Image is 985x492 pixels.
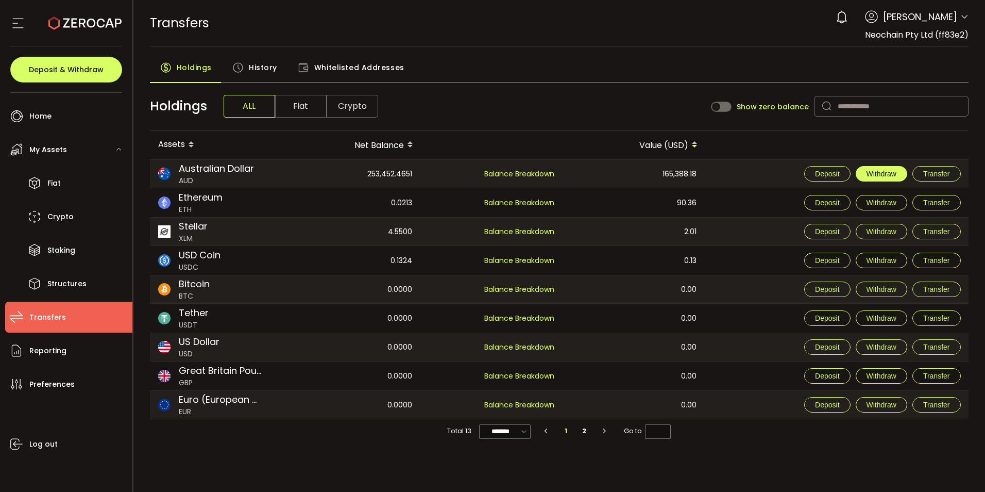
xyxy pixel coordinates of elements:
[867,314,896,322] span: Withdraw
[865,29,969,41] span: Neochain Pty Ltd (ff83e2)
[47,276,87,291] span: Structures
[327,95,378,118] span: Crypto
[179,262,220,273] span: USDC
[923,256,950,265] span: Transfer
[150,96,207,116] span: Holdings
[923,285,950,293] span: Transfer
[624,424,671,438] span: Go to
[737,103,809,110] span: Show zero balance
[249,57,277,78] span: History
[867,256,896,265] span: Withdraw
[856,224,907,239] button: Withdraw
[158,312,171,324] img: usdt_portfolio.svg
[10,57,122,83] button: Deposit & Withdraw
[912,224,961,239] button: Transfer
[912,397,961,413] button: Transfer
[856,397,907,413] button: Withdraw
[923,343,950,351] span: Transfer
[484,255,554,266] span: Balance Breakdown
[867,372,896,380] span: Withdraw
[815,227,839,236] span: Deposit
[29,377,75,392] span: Preferences
[279,136,421,154] div: Net Balance
[856,310,907,326] button: Withdraw
[804,368,850,384] button: Deposit
[856,368,907,384] button: Withdraw
[179,306,209,320] span: Tether
[158,196,171,209] img: eth_portfolio.svg
[804,253,850,268] button: Deposit
[279,246,420,275] div: 0.1324
[179,364,262,378] span: Great Britain Pound
[815,372,839,380] span: Deposit
[815,170,839,178] span: Deposit
[158,283,171,296] img: btc_portfolio.svg
[564,333,705,361] div: 0.00
[815,314,839,322] span: Deposit
[484,341,554,353] span: Balance Breakdown
[564,391,705,419] div: 0.00
[923,170,950,178] span: Transfer
[29,142,67,157] span: My Assets
[29,343,66,358] span: Reporting
[804,282,850,297] button: Deposit
[224,95,275,118] span: ALL
[179,349,219,359] span: USD
[815,285,839,293] span: Deposit
[856,195,907,210] button: Withdraw
[867,401,896,409] span: Withdraw
[484,226,554,237] span: Balance Breakdown
[179,161,254,175] span: Australian Dollar
[314,57,404,78] span: Whitelisted Addresses
[179,175,254,186] span: AUD
[933,442,985,492] div: Chat Widget
[564,160,705,188] div: 165,388.18
[804,166,850,182] button: Deposit
[912,282,961,297] button: Transfer
[279,188,420,217] div: 0.0213
[923,199,950,207] span: Transfer
[279,218,420,245] div: 4.5500
[179,406,262,417] span: EUR
[179,219,208,233] span: Stellar
[447,424,471,438] span: Total 13
[564,218,705,245] div: 2.01
[484,313,554,324] span: Balance Breakdown
[179,248,220,262] span: USD Coin
[179,320,209,331] span: USDT
[179,190,223,204] span: Ethereum
[804,339,850,355] button: Deposit
[867,227,896,236] span: Withdraw
[804,224,850,239] button: Deposit
[29,66,104,73] span: Deposit & Withdraw
[279,333,420,361] div: 0.0000
[158,168,171,180] img: aud_portfolio.svg
[29,437,58,452] span: Log out
[804,195,850,210] button: Deposit
[179,378,262,388] span: GBP
[557,424,575,438] li: 1
[484,198,554,208] span: Balance Breakdown
[564,188,705,217] div: 90.36
[564,362,705,390] div: 0.00
[856,166,907,182] button: Withdraw
[815,199,839,207] span: Deposit
[150,136,279,154] div: Assets
[856,339,907,355] button: Withdraw
[279,391,420,419] div: 0.0000
[158,399,171,411] img: eur_portfolio.svg
[867,285,896,293] span: Withdraw
[179,392,262,406] span: Euro (European Monetary Unit)
[158,370,171,382] img: gbp_portfolio.svg
[279,275,420,303] div: 0.0000
[867,170,896,178] span: Withdraw
[867,343,896,351] span: Withdraw
[912,166,961,182] button: Transfer
[804,310,850,326] button: Deposit
[47,209,74,224] span: Crypto
[815,343,839,351] span: Deposit
[279,304,420,333] div: 0.0000
[177,57,212,78] span: Holdings
[923,372,950,380] span: Transfer
[484,284,554,296] span: Balance Breakdown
